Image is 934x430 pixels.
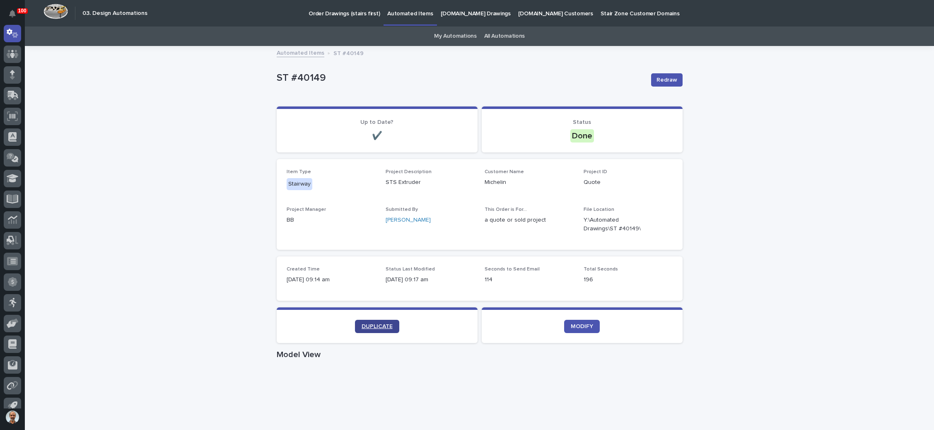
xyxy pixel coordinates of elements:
[355,320,399,333] a: DUPLICATE
[386,169,432,174] span: Project Description
[287,216,376,225] p: BB
[386,275,475,284] p: [DATE] 09:17 am
[485,207,527,212] span: This Order is For...
[584,169,607,174] span: Project ID
[43,4,68,19] img: Workspace Logo
[564,320,600,333] a: MODIFY
[277,72,644,84] p: ST #40149
[287,169,311,174] span: Item Type
[10,10,21,23] div: Notifications100
[434,27,477,46] a: My Automations
[571,324,593,329] span: MODIFY
[287,267,320,272] span: Created Time
[287,275,376,284] p: [DATE] 09:14 am
[386,178,475,187] p: STS Extruder
[484,27,525,46] a: All Automations
[4,408,21,426] button: users-avatar
[656,76,677,84] span: Redraw
[651,73,683,87] button: Redraw
[485,178,574,187] p: Michelin
[584,275,673,284] p: 196
[485,275,574,284] p: 114
[584,267,618,272] span: Total Seconds
[570,129,594,143] div: Done
[287,178,312,190] div: Stairway
[362,324,393,329] span: DUPLICATE
[485,267,540,272] span: Seconds to Send Email
[360,119,393,125] span: Up to Date?
[573,119,591,125] span: Status
[485,216,574,225] p: a quote or sold project
[82,10,147,17] h2: 03. Design Automations
[584,216,653,233] : Y:\Automated Drawings\ST #40149\
[18,8,27,14] p: 100
[386,207,418,212] span: Submitted By
[287,207,326,212] span: Project Manager
[584,207,614,212] span: File Location
[584,178,673,187] p: Quote
[277,48,324,57] a: Automated Items
[4,5,21,22] button: Notifications
[277,350,683,360] h1: Model View
[333,48,364,57] p: ST #40149
[287,131,468,141] p: ✔️
[386,216,431,225] a: [PERSON_NAME]
[485,169,524,174] span: Customer Name
[386,267,435,272] span: Status Last Modified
